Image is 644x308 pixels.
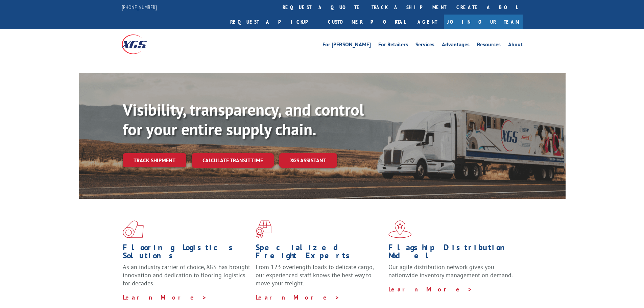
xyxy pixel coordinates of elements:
[123,220,144,238] img: xgs-icon-total-supply-chain-intelligence-red
[323,42,371,49] a: For [PERSON_NAME]
[225,15,323,29] a: Request a pickup
[123,243,251,263] h1: Flooring Logistics Solutions
[508,42,523,49] a: About
[123,293,207,301] a: Learn More >
[477,42,501,49] a: Resources
[123,153,186,167] a: Track shipment
[444,15,523,29] a: Join Our Team
[388,263,513,279] span: Our agile distribution network gives you nationwide inventory management on demand.
[192,153,274,168] a: Calculate transit time
[256,263,383,293] p: From 123 overlength loads to delicate cargo, our experienced staff knows the best way to move you...
[388,243,516,263] h1: Flagship Distribution Model
[323,15,411,29] a: Customer Portal
[123,99,364,140] b: Visibility, transparency, and control for your entire supply chain.
[279,153,337,168] a: XGS ASSISTANT
[123,263,250,287] span: As an industry carrier of choice, XGS has brought innovation and dedication to flooring logistics...
[256,293,340,301] a: Learn More >
[378,42,408,49] a: For Retailers
[388,220,412,238] img: xgs-icon-flagship-distribution-model-red
[256,243,383,263] h1: Specialized Freight Experts
[411,15,444,29] a: Agent
[122,4,157,10] a: [PHONE_NUMBER]
[388,285,473,293] a: Learn More >
[256,220,271,238] img: xgs-icon-focused-on-flooring-red
[442,42,470,49] a: Advantages
[415,42,434,49] a: Services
